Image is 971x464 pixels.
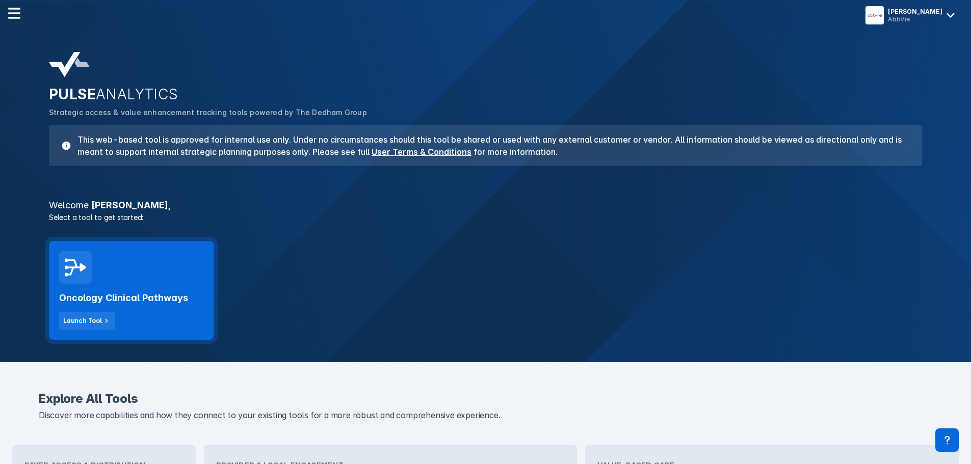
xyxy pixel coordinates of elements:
[59,292,188,304] h2: Oncology Clinical Pathways
[888,8,942,15] div: [PERSON_NAME]
[49,107,922,118] p: Strategic access & value enhancement tracking tools powered by The Dedham Group
[49,86,922,103] h2: PULSE
[935,428,959,452] div: Contact Support
[49,52,90,77] img: pulse-analytics-logo
[59,312,115,330] button: Launch Tool
[372,147,471,157] a: User Terms & Conditions
[49,241,214,340] a: Oncology Clinical PathwaysLaunch Tool
[39,393,932,405] h2: Explore All Tools
[71,133,910,158] h3: This web-based tool is approved for internal use only. Under no circumstances should this tool be...
[49,200,89,210] span: Welcome
[43,201,928,210] h3: [PERSON_NAME] ,
[43,212,928,223] p: Select a tool to get started:
[8,7,20,19] img: menu--horizontal.svg
[96,86,178,103] span: ANALYTICS
[63,316,102,325] div: Launch Tool
[39,409,932,422] p: Discover more capabilities and how they connect to your existing tools for a more robust and comp...
[868,8,882,22] img: menu button
[888,15,942,23] div: AbbVie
